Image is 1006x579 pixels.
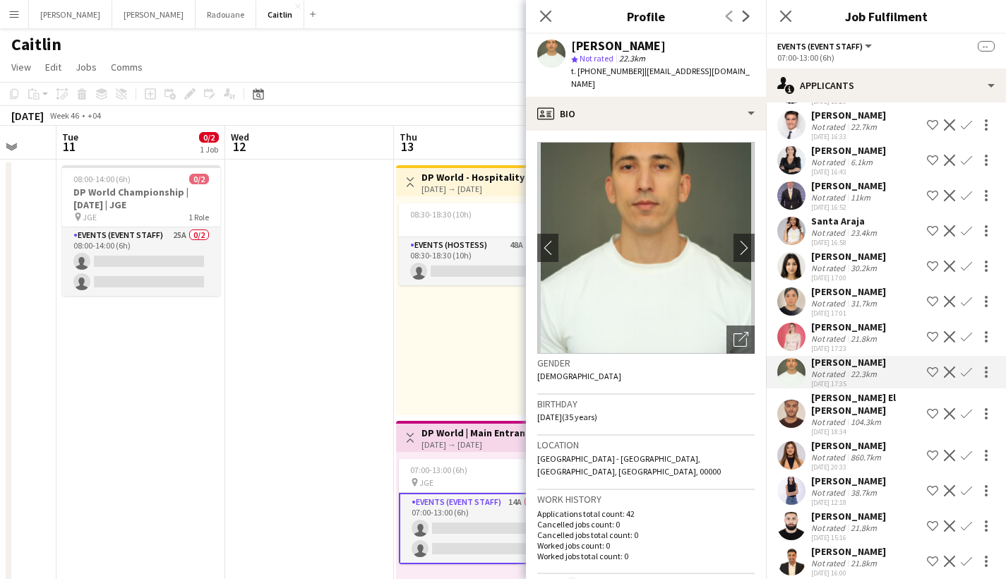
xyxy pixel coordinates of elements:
[811,298,848,309] div: Not rated
[76,61,97,73] span: Jobs
[62,165,220,296] app-job-card: 08:00-14:00 (6h)0/2DP World Championship | [DATE] | JGE JGE1 RoleEvents (Event Staff)25A0/208:00-...
[811,179,886,192] div: [PERSON_NAME]
[811,215,880,227] div: Santa Araja
[811,568,886,578] div: [DATE] 16:00
[188,212,209,222] span: 1 Role
[11,61,31,73] span: View
[421,439,527,450] div: [DATE] → [DATE]
[811,273,886,282] div: [DATE] 17:00
[811,309,886,318] div: [DATE] 17:01
[537,142,755,354] img: Crew avatar or photo
[419,477,433,488] span: JGE
[400,131,417,143] span: Thu
[811,132,886,141] div: [DATE] 16:33
[811,487,848,498] div: Not rated
[848,227,880,238] div: 23.4km
[526,97,766,131] div: Bio
[811,369,848,379] div: Not rated
[777,52,995,63] div: 07:00-13:00 (6h)
[811,523,848,533] div: Not rated
[580,53,613,64] span: Not rated
[978,41,995,52] span: --
[811,238,880,247] div: [DATE] 16:58
[571,40,666,52] div: [PERSON_NAME]
[766,68,1006,102] div: Applicants
[848,369,880,379] div: 22.3km
[811,144,886,157] div: [PERSON_NAME]
[399,237,557,285] app-card-role: Events (Hostess)48A0/108:30-18:30 (10h)
[83,212,97,222] span: JGE
[421,426,527,439] h3: DP World | Main Entrance | [DATE]-[DATE] | JGE
[196,1,256,28] button: Radouane
[811,391,921,417] div: [PERSON_NAME] El [PERSON_NAME]
[399,459,557,564] app-job-card: 07:00-13:00 (6h)0/2 JGE1 RoleEvents (Event Staff)14A0/207:00-13:00 (6h)
[811,533,886,542] div: [DATE] 15:16
[811,439,886,452] div: [PERSON_NAME]
[47,110,82,121] span: Week 46
[811,379,886,388] div: [DATE] 17:35
[848,417,884,427] div: 104.3km
[111,61,143,73] span: Comms
[189,174,209,184] span: 0/2
[537,493,755,506] h3: Work history
[811,167,886,177] div: [DATE] 16:43
[811,545,886,558] div: [PERSON_NAME]
[537,453,721,477] span: [GEOGRAPHIC_DATA] - [GEOGRAPHIC_DATA], [GEOGRAPHIC_DATA], [GEOGRAPHIC_DATA], 00000
[811,109,886,121] div: [PERSON_NAME]
[399,203,557,285] app-job-card: 08:30-18:30 (10h)0/11 RoleEvents (Hostess)48A0/108:30-18:30 (10h)
[399,493,557,564] app-card-role: Events (Event Staff)14A0/207:00-13:00 (6h)
[256,1,304,28] button: Caitlin
[40,58,67,76] a: Edit
[537,438,755,451] h3: Location
[848,487,880,498] div: 38.7km
[571,66,750,89] span: | [EMAIL_ADDRESS][DOMAIN_NAME]
[811,452,848,462] div: Not rated
[777,41,874,52] button: Events (Event Staff)
[811,263,848,273] div: Not rated
[29,1,112,28] button: [PERSON_NAME]
[811,427,921,436] div: [DATE] 18:34
[811,285,886,298] div: [PERSON_NAME]
[11,34,61,55] h1: Caitlin
[62,227,220,296] app-card-role: Events (Event Staff)25A0/208:00-14:00 (6h)
[537,357,755,369] h3: Gender
[45,61,61,73] span: Edit
[537,412,597,422] span: [DATE] (35 years)
[811,474,886,487] div: [PERSON_NAME]
[537,540,755,551] p: Worked jobs count: 0
[537,371,621,381] span: [DEMOGRAPHIC_DATA]
[105,58,148,76] a: Comms
[62,186,220,211] h3: DP World Championship | [DATE] | JGE
[811,417,848,427] div: Not rated
[811,192,848,203] div: Not rated
[537,519,755,530] p: Cancelled jobs count: 0
[811,121,848,132] div: Not rated
[537,508,755,519] p: Applications total count: 42
[811,203,886,212] div: [DATE] 16:52
[88,110,101,121] div: +04
[537,551,755,561] p: Worked jobs total count: 0
[229,138,249,155] span: 12
[421,171,525,184] h3: DP World - Hospitality
[848,121,880,132] div: 22.7km
[525,477,546,488] span: 1 Role
[766,7,1006,25] h3: Job Fulfilment
[73,174,131,184] span: 08:00-14:00 (6h)
[726,326,755,354] div: Open photos pop-in
[571,66,645,76] span: t. [PHONE_NUMBER]
[410,465,467,475] span: 07:00-13:00 (6h)
[112,1,196,28] button: [PERSON_NAME]
[811,344,886,353] div: [DATE] 17:23
[616,53,648,64] span: 22.3km
[848,192,873,203] div: 11km
[537,398,755,410] h3: Birthday
[525,222,546,232] span: 1 Role
[526,7,766,25] h3: Profile
[811,321,886,333] div: [PERSON_NAME]
[848,452,884,462] div: 860.7km
[848,263,880,273] div: 30.2km
[848,523,880,533] div: 21.8km
[811,157,848,167] div: Not rated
